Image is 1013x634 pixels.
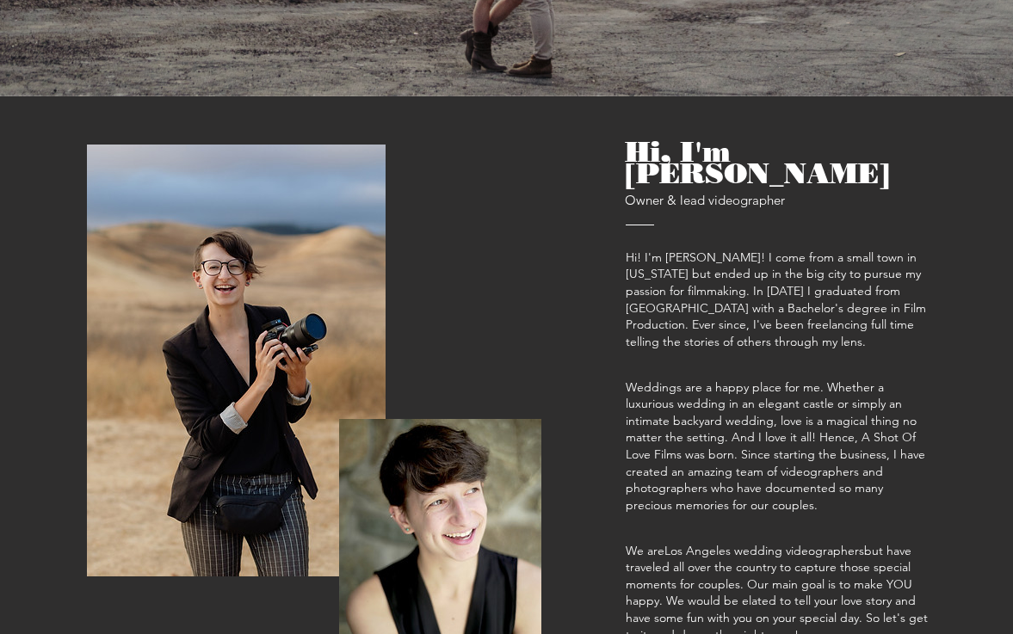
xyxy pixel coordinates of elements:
span: Hi! I'm [PERSON_NAME]! I come from a small town in [US_STATE] but ended up in the big city to pur... [626,249,926,349]
span: Hi, I'm [PERSON_NAME] [625,134,890,190]
a: Los Angeles wedding videographers [664,543,864,558]
img: 2DBP2066.jpg [87,145,386,576]
span: Weddings are a happy place for me. Whether a luxurious wedding in an elegant castle or simply an ... [626,379,925,513]
span: Owner & lead videographer [625,192,785,208]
